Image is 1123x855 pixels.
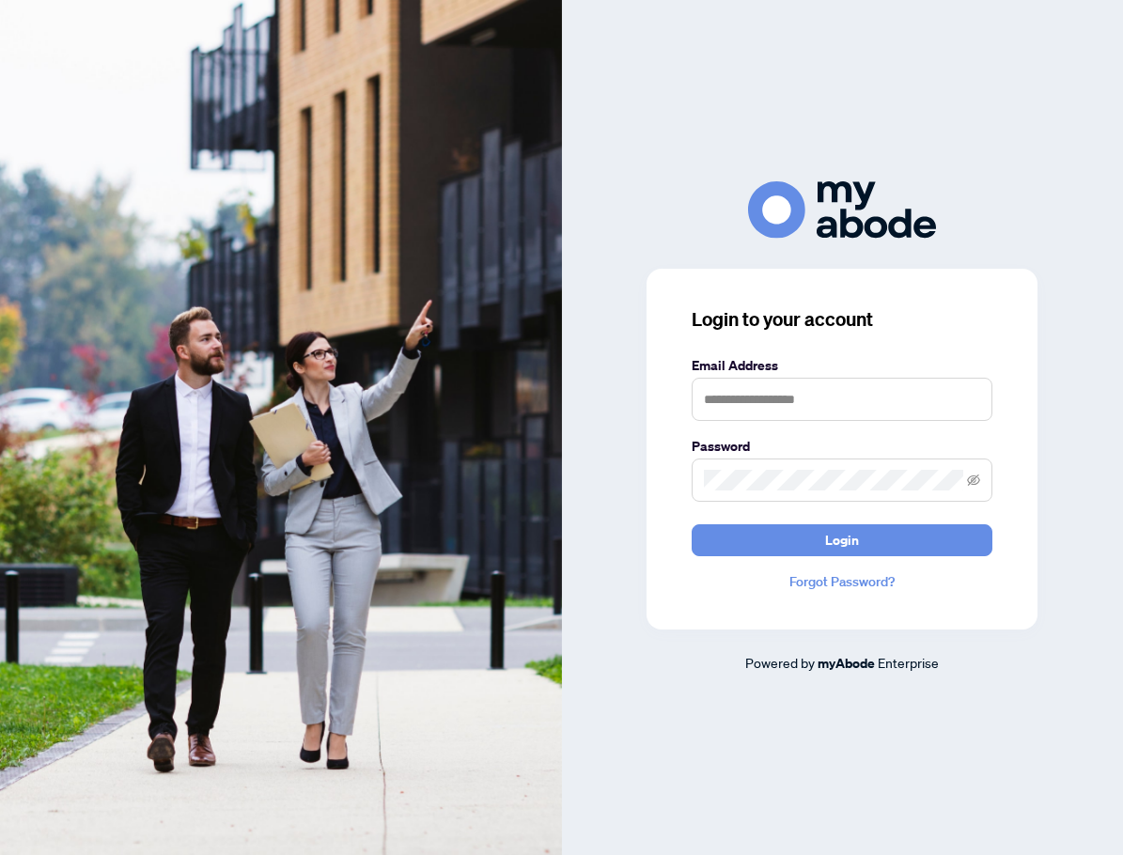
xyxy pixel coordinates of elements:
[745,654,815,671] span: Powered by
[692,524,992,556] button: Login
[748,181,936,239] img: ma-logo
[692,306,992,333] h3: Login to your account
[692,436,992,457] label: Password
[878,654,939,671] span: Enterprise
[825,525,859,555] span: Login
[818,653,875,674] a: myAbode
[967,474,980,487] span: eye-invisible
[692,355,992,376] label: Email Address
[692,571,992,592] a: Forgot Password?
